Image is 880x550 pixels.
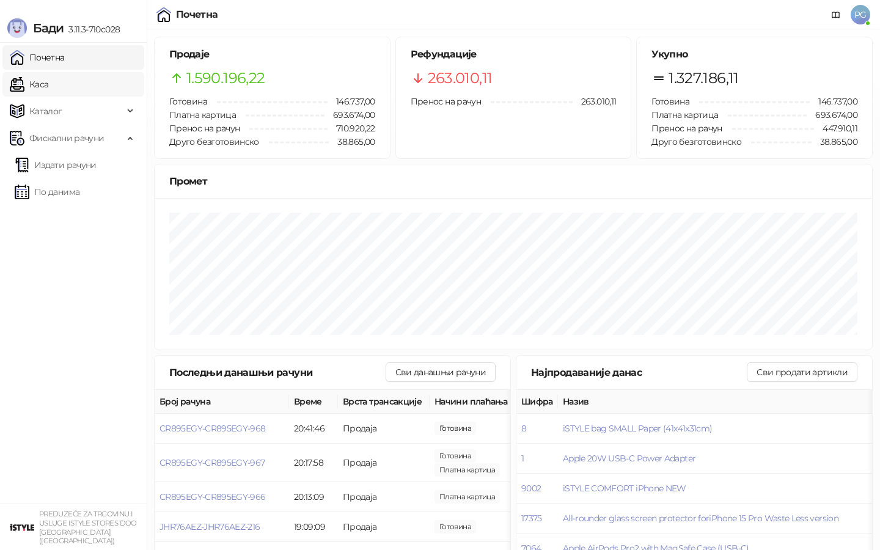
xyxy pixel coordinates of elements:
button: iSTYLE COMFORT iPhone NEW [563,483,686,494]
button: Сви данашњи рачуни [386,362,496,382]
button: iSTYLE bag SMALL Paper (41x41x31cm) [563,423,713,434]
th: Начини плаћања [430,390,552,414]
th: Врста трансакције [338,390,430,414]
span: Пренос на рачун [169,123,240,134]
span: Каталог [29,99,62,123]
span: 38.865,00 [812,135,857,148]
button: 9002 [521,483,541,494]
h5: Укупно [651,47,857,62]
td: 19:09:09 [289,512,338,542]
span: 146.737,00 [810,95,857,108]
span: 6.980,00 [435,490,500,504]
div: Промет [169,174,857,189]
td: 20:17:58 [289,444,338,482]
span: 38.865,00 [329,135,375,148]
td: 20:13:09 [289,482,338,512]
button: Сви продати артикли [747,362,857,382]
th: Време [289,390,338,414]
span: Платна картица [651,109,718,120]
span: 10.289,00 [435,449,476,463]
td: Продаја [338,512,430,542]
span: 447.910,11 [814,122,857,135]
img: Logo [7,18,27,38]
button: CR895EGY-CR895EGY-968 [159,423,266,434]
span: Готовина [651,96,689,107]
span: Платна картица [169,109,236,120]
span: Пренос на рачун [651,123,722,134]
th: Број рачуна [155,390,289,414]
span: 693.674,00 [324,108,375,122]
span: 146.737,00 [328,95,375,108]
button: 8 [521,423,526,434]
button: 1 [521,453,524,464]
img: 64x64-companyLogo-77b92cf4-9946-4f36-9751-bf7bb5fd2c7d.png [10,515,34,540]
div: Почетна [176,10,218,20]
span: 3.11.3-710c028 [64,24,120,35]
span: PG [851,5,870,24]
span: Пренос на рачун [411,96,481,107]
span: 263.010,11 [428,67,493,90]
span: 263.010,11 [573,95,617,108]
a: Издати рачуни [15,153,97,177]
span: Бади [33,21,64,35]
span: Готовина [169,96,207,107]
span: 710.920,22 [328,122,375,135]
button: Apple 20W USB-C Power Adapter [563,453,695,464]
h5: Рефундације [411,47,617,62]
button: All-rounder glass screen protector foriPhone 15 Pro Waste Less version [563,513,838,524]
button: 17375 [521,513,542,524]
span: 7.900,00 [435,520,476,533]
span: Друго безготовинско [169,136,259,147]
a: Документација [826,5,846,24]
div: Најпродаваније данас [531,365,747,380]
span: 6.000,00 [435,463,500,477]
td: Продаја [338,414,430,444]
td: Продаја [338,482,430,512]
div: Последњи данашњи рачуни [169,365,386,380]
span: 1.590.196,22 [186,67,265,90]
td: Продаја [338,444,430,482]
button: CR895EGY-CR895EGY-966 [159,491,266,502]
small: PREDUZEĆE ZA TRGOVINU I USLUGE ISTYLE STORES DOO [GEOGRAPHIC_DATA] ([GEOGRAPHIC_DATA]) [39,510,137,545]
span: Друго безготовинско [651,136,741,147]
button: JHR76AEZ-JHR76AEZ-216 [159,521,260,532]
h5: Продаје [169,47,375,62]
a: Каса [10,72,48,97]
span: Фискални рачуни [29,126,104,150]
span: 1.327.186,11 [669,67,738,90]
span: 2.500,00 [435,422,476,435]
a: Почетна [10,45,65,70]
td: 20:41:46 [289,414,338,444]
th: Шифра [516,390,558,414]
button: CR895EGY-CR895EGY-967 [159,457,265,468]
a: По данима [15,180,79,204]
span: 693.674,00 [807,108,857,122]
